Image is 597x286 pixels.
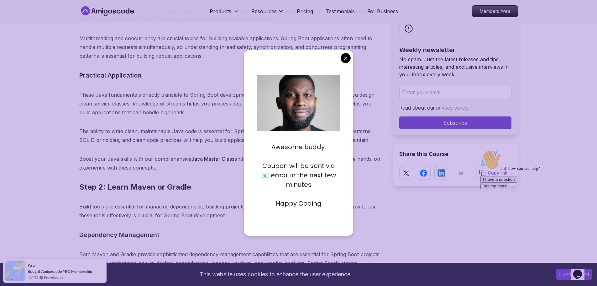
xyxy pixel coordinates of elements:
[571,261,591,280] iframe: chat widget
[399,116,511,129] button: Subscribe
[210,8,231,15] p: Products
[297,8,313,15] a: Pricing
[472,5,518,17] a: Members Area
[79,182,383,192] h2: Step 2: Learn Maven or Gradle
[399,104,511,111] p: Read about our .
[5,267,547,281] div: This website uses cookies to enhance the user experience.
[191,156,234,162] a: Java Master Class
[79,230,383,240] h3: Dependency Management
[478,147,591,258] iframe: chat widget
[326,8,355,15] a: Testimonials
[79,90,383,117] p: These Java fundamentals directly translate to Spring Boot development. For example, understanding...
[399,56,511,78] p: No spam. Just the latest releases and tips, interesting articles, and exclusive interviews in you...
[79,127,383,144] p: The ability to write clean, maintainable Java code is essential for Spring Boot development. Unde...
[399,150,511,159] h2: Share this Course
[3,35,31,42] button: Tell me more
[79,154,383,172] p: Boost your Java skills with our comprehensive and courses, which provide hands-on experience with...
[5,261,25,281] img: provesource social proof notification image
[3,3,23,23] img: :wave:
[3,3,115,42] div: 👋Hi! How can we help?I have a questionTell me more
[472,6,518,17] p: Members Area
[79,70,383,80] h3: Practical Application
[28,275,38,280] span: [DATE]
[251,8,277,15] p: Resources
[436,105,468,111] a: privacy policy
[28,263,35,268] span: Ara
[3,19,62,24] span: Hi! How can we help?
[210,8,239,20] button: Products
[79,202,383,220] p: Build tools are essential for managing dependencies, building projects, and deploying application...
[79,34,383,60] p: Multithreading and concurrency are crucial topics for building scalable applications. Spring Boot...
[367,8,398,15] a: For Business
[44,275,63,280] a: ProveSource
[28,269,40,274] span: Bought
[251,8,284,20] button: Resources
[399,86,511,99] input: Enter your email
[41,269,92,274] a: Amigoscode PRO Membership
[79,250,383,285] p: Both Maven and Gradle provide sophisticated dependency management capabilities that are essential...
[459,169,464,177] p: or
[399,46,511,54] h2: Weekly newsletter
[3,29,39,35] button: I have a question
[475,166,511,180] button: Copy link
[243,156,300,162] a: Java Streams Essentials
[556,269,592,280] button: Accept cookies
